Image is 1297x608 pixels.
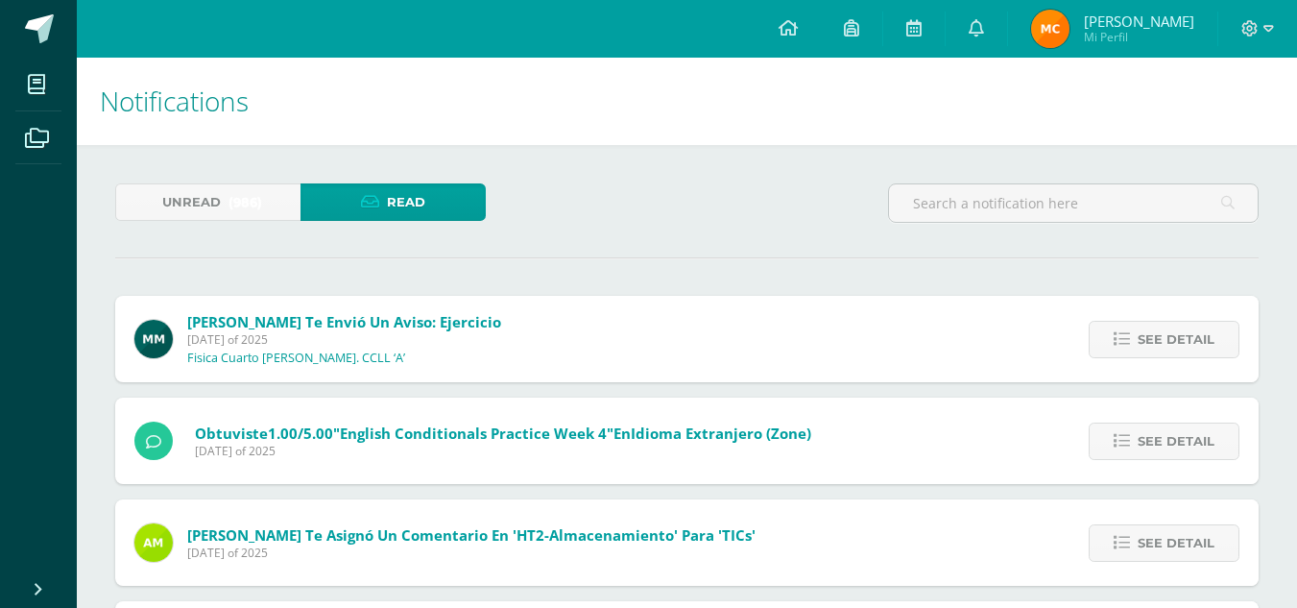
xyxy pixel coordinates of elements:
[1138,424,1214,459] span: See detail
[115,183,300,221] a: Unread(986)
[333,424,613,443] span: "English Conditionals Practice week 4"
[268,424,333,443] span: 1.00/5.00
[1138,322,1214,357] span: See detail
[300,183,486,221] a: Read
[1031,10,1069,48] img: 7d8e915b558ca0390bfeb25303e42aca.png
[100,83,249,119] span: Notifications
[195,424,811,443] span: Obtuviste en
[187,351,405,366] p: Fisica Cuarto [PERSON_NAME]. CCLL ‘A’
[187,525,756,545] span: [PERSON_NAME] te asignó un comentario en 'HT2-Almacenamiento' para 'TICs'
[134,320,173,358] img: ea0e1a9c59ed4b58333b589e14889882.png
[631,424,811,443] span: Idioma Extranjero (Zone)
[1084,29,1194,45] span: Mi Perfil
[1084,12,1194,31] span: [PERSON_NAME]
[187,331,501,348] span: [DATE] of 2025
[1138,525,1214,561] span: See detail
[134,523,173,562] img: fb2ca82e8de93e60a5b7f1e46d7c79f5.png
[162,184,221,220] span: Unread
[187,545,756,561] span: [DATE] of 2025
[187,312,501,331] span: [PERSON_NAME] te envió un aviso: Ejercicio
[889,184,1258,222] input: Search a notification here
[195,443,811,459] span: [DATE] of 2025
[228,184,262,220] span: (986)
[387,184,425,220] span: Read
